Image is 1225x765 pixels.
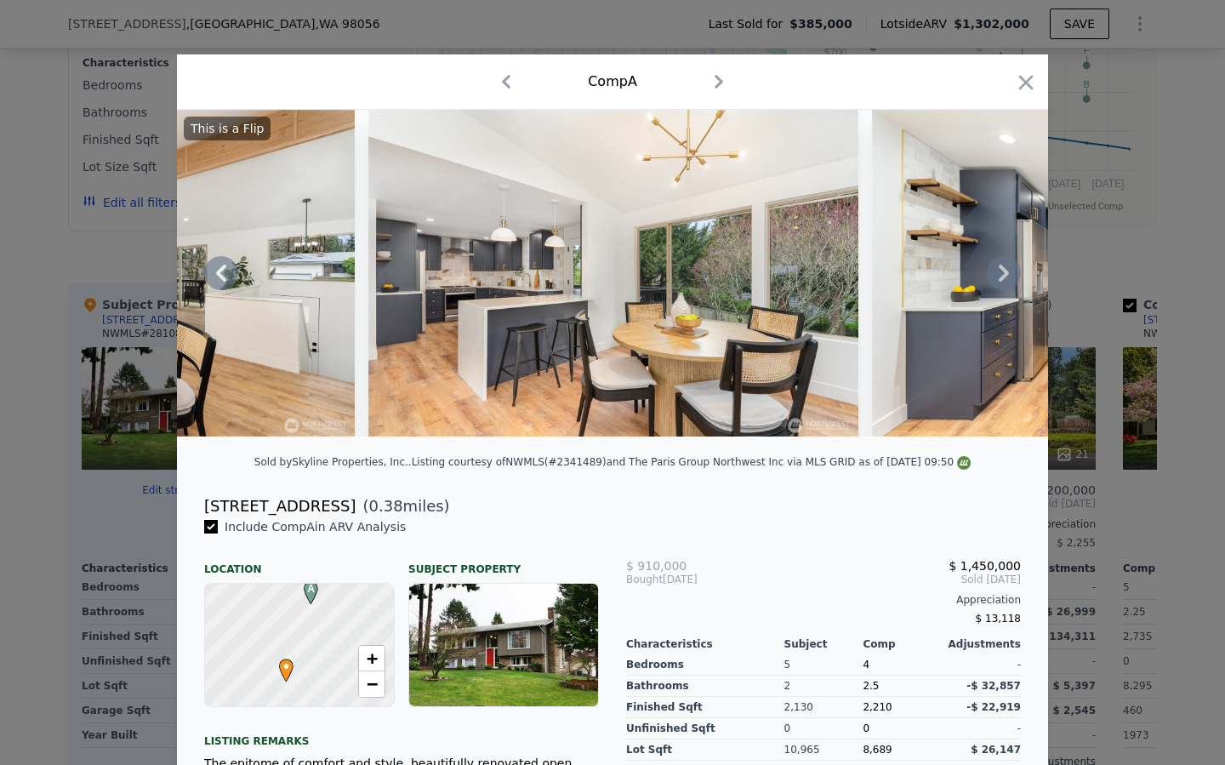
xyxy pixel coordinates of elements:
span: 4 [863,659,869,671]
div: 5 [784,654,863,676]
span: + [367,648,378,669]
div: This is a Flip [184,117,271,140]
div: Listing courtesy of NWMLS (#2341489) and The Paris Group Northwest Inc via MLS GRID as of [DATE] ... [412,456,971,468]
div: 0 [784,718,863,739]
div: 2.5 [863,676,942,697]
div: Subject Property [408,549,599,576]
div: • [275,659,285,669]
span: Include Comp A in ARV Analysis [218,520,413,534]
span: 2,210 [863,701,892,713]
div: Comp A [588,71,637,92]
div: Bedrooms [626,654,784,676]
div: 2 [784,676,863,697]
div: Appreciation [626,593,1021,607]
div: Listing remarks [204,721,599,748]
div: Unfinished Sqft [626,718,784,739]
div: Comp [863,637,942,651]
div: [STREET_ADDRESS] [204,494,356,518]
div: Subject [784,637,863,651]
span: $ 1,450,000 [949,559,1021,573]
span: $ 13,118 [976,613,1021,625]
img: Property Img [368,110,858,437]
span: -$ 32,857 [966,680,1021,692]
div: - [942,718,1021,739]
div: Location [204,549,395,576]
span: A [299,581,322,597]
span: Sold [DATE] [758,573,1021,586]
span: • [275,654,298,679]
span: $ 910,000 [626,559,687,573]
div: Lot Sqft [626,739,784,761]
span: 0 [863,722,869,734]
div: Finished Sqft [626,697,784,718]
span: ( miles) [356,494,449,518]
span: $ 26,147 [971,744,1021,756]
div: Characteristics [626,637,784,651]
div: Bathrooms [626,676,784,697]
div: 10,965 [784,739,863,761]
div: - [942,654,1021,676]
span: -$ 22,919 [966,701,1021,713]
div: Adjustments [942,637,1021,651]
div: A [299,581,310,591]
div: 2,130 [784,697,863,718]
div: Sold by Skyline Properties, Inc. . [254,456,412,468]
span: − [367,673,378,694]
a: Zoom out [359,671,385,697]
span: 0.38 [369,497,403,515]
img: NWMLS Logo [957,456,971,470]
a: Zoom in [359,646,385,671]
span: Bought [626,573,663,586]
div: [DATE] [626,573,758,586]
span: 8,689 [863,744,892,756]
